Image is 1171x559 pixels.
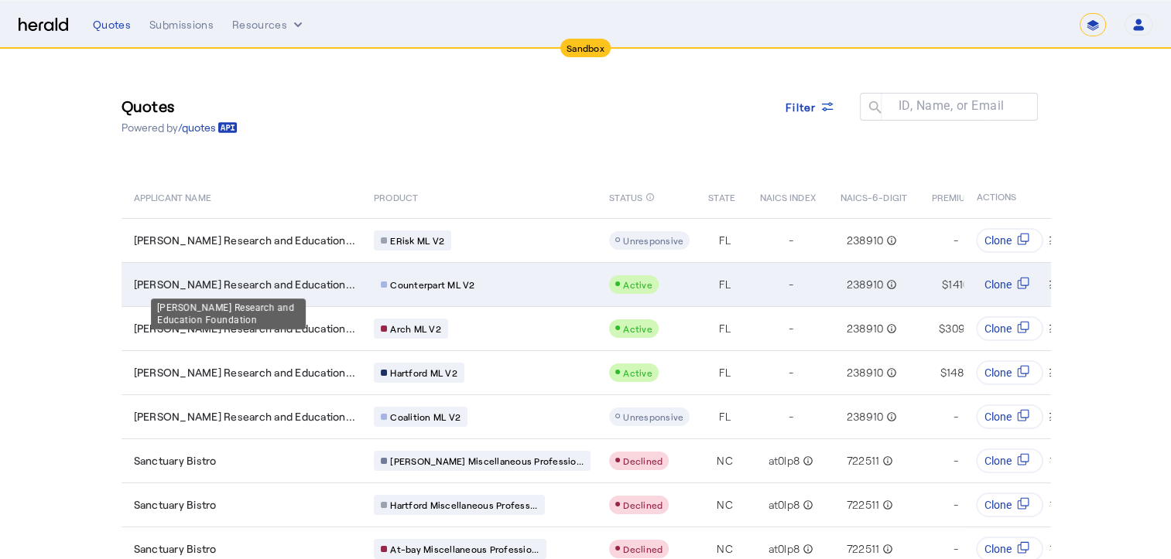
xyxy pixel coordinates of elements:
span: STATE [708,189,734,204]
button: Clone [977,493,1044,517]
span: ERisk ML V2 [390,234,444,247]
span: Clone [984,233,1012,248]
span: Sanctuary Bistro [134,453,217,469]
span: Clone [984,365,1012,380]
span: Arch ML V2 [390,322,441,335]
span: [PERSON_NAME] Research and Education... [134,277,356,292]
span: NC [717,541,733,557]
mat-icon: info_outline [799,497,813,513]
span: Unresponsive [623,411,683,422]
mat-icon: info_outline [883,277,897,292]
div: Quotes [93,17,131,32]
img: Herald Logo [19,18,68,32]
mat-icon: info_outline [645,189,655,206]
span: $ [942,277,948,292]
span: Active [623,279,652,290]
button: Clone [977,316,1044,341]
span: at0lp8 [768,541,799,557]
h3: Quotes [122,95,238,117]
span: Active [623,323,652,334]
span: - [789,409,793,424]
div: Sandbox [560,39,611,57]
span: Counterpart ML V2 [390,278,474,291]
span: $ [939,321,945,336]
span: - [789,233,793,248]
span: - [953,233,957,248]
span: Declined [623,499,663,510]
button: Clone [977,360,1044,385]
span: Clone [984,453,1012,469]
span: at0lp8 [768,497,799,513]
mat-icon: info_outline [883,409,897,424]
span: Active [623,367,652,378]
mat-label: ID, Name, or Email [899,98,1005,113]
span: NC [717,497,733,513]
span: 238910 [847,277,884,292]
span: Clone [984,497,1012,513]
span: [PERSON_NAME] Research and Education... [134,321,356,336]
button: Clone [977,404,1044,429]
span: NAICS INDEX [760,189,816,204]
span: $ [940,365,946,380]
mat-icon: info_outline [879,453,893,469]
span: STATUS [609,189,642,204]
span: [PERSON_NAME] Research and Education... [134,409,356,424]
span: - [953,409,957,424]
span: Sanctuary Bistro [134,497,217,513]
mat-icon: info_outline [883,321,897,336]
span: FL [719,365,731,380]
span: 722511 [847,497,880,513]
span: 3094 [945,321,972,336]
span: Sanctuary Bistro [134,541,217,557]
span: Declined [623,455,663,466]
mat-icon: search [860,99,886,118]
span: Hartford Miscellaneous Profess... [390,499,537,511]
span: 722511 [847,541,880,557]
span: - [953,497,957,513]
span: Hartford ML V2 [390,366,457,379]
mat-icon: info_outline [799,453,813,469]
span: FL [719,321,731,336]
span: Coalition ML V2 [390,411,461,423]
mat-icon: info_outline [879,541,893,557]
span: 238910 [847,365,884,380]
div: Submissions [149,17,214,32]
mat-icon: info_outline [883,365,897,380]
span: 1484 [947,365,971,380]
span: NC [717,453,733,469]
span: PREMIUM [932,189,974,204]
span: - [789,321,793,336]
span: 238910 [847,409,884,424]
mat-icon: info_outline [883,233,897,248]
span: FL [719,277,731,292]
span: - [953,541,957,557]
span: PRODUCT [374,189,418,204]
span: Clone [984,409,1012,424]
button: Clone [977,228,1044,253]
span: - [953,453,957,469]
span: At-bay Miscellaneous Professio... [390,543,539,555]
span: [PERSON_NAME] Research and Education... [134,233,356,248]
mat-icon: info_outline [799,541,813,557]
a: /quotes [178,120,238,135]
span: - [789,277,793,292]
span: 238910 [847,233,884,248]
span: Filter [786,99,817,115]
button: Clone [977,272,1044,297]
span: 722511 [847,453,880,469]
span: 238910 [847,321,884,336]
span: FL [719,409,731,424]
th: ACTIONS [964,175,1050,218]
button: Clone [977,448,1044,473]
span: FL [719,233,731,248]
p: Powered by [122,120,238,135]
span: Declined [623,544,663,554]
span: Clone [984,541,1012,557]
span: Clone [984,277,1012,292]
span: at0lp8 [768,453,799,469]
button: Resources dropdown menu [232,17,306,32]
span: - [789,365,793,380]
span: APPLICANT NAME [134,189,211,204]
span: NAICS-6-DIGIT [841,189,907,204]
div: [PERSON_NAME] Research and Education Foundation [151,298,306,329]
